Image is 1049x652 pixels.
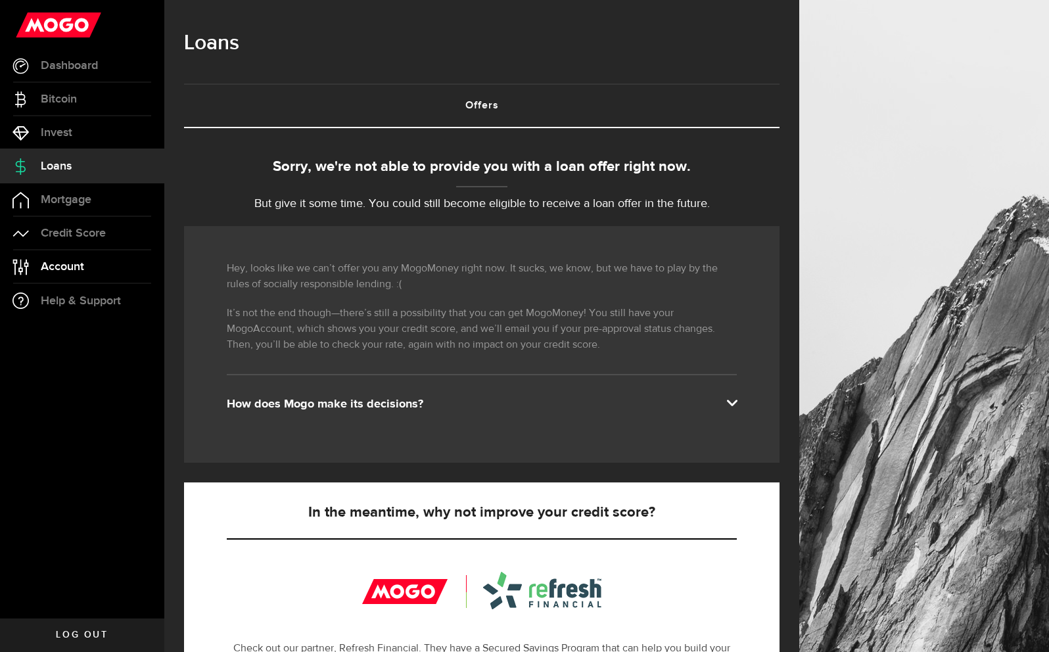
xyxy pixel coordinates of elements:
span: Mortgage [41,194,91,206]
span: Account [41,261,84,273]
span: Invest [41,127,72,139]
a: Offers [184,85,780,127]
span: Bitcoin [41,93,77,105]
div: Sorry, we're not able to provide you with a loan offer right now. [184,156,780,178]
p: Hey, looks like we can’t offer you any MogoMoney right now. It sucks, we know, but we have to pla... [227,261,737,292]
span: Log out [56,630,108,640]
p: It’s not the end though—there’s still a possibility that you can get MogoMoney! You still have yo... [227,306,737,353]
span: Credit Score [41,227,106,239]
h1: Loans [184,26,780,60]
span: Dashboard [41,60,98,72]
span: Help & Support [41,295,121,307]
p: But give it some time. You could still become eligible to receive a loan offer in the future. [184,195,780,213]
h5: In the meantime, why not improve your credit score? [227,505,737,521]
ul: Tabs Navigation [184,83,780,128]
div: How does Mogo make its decisions? [227,396,737,412]
span: Loans [41,160,72,172]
